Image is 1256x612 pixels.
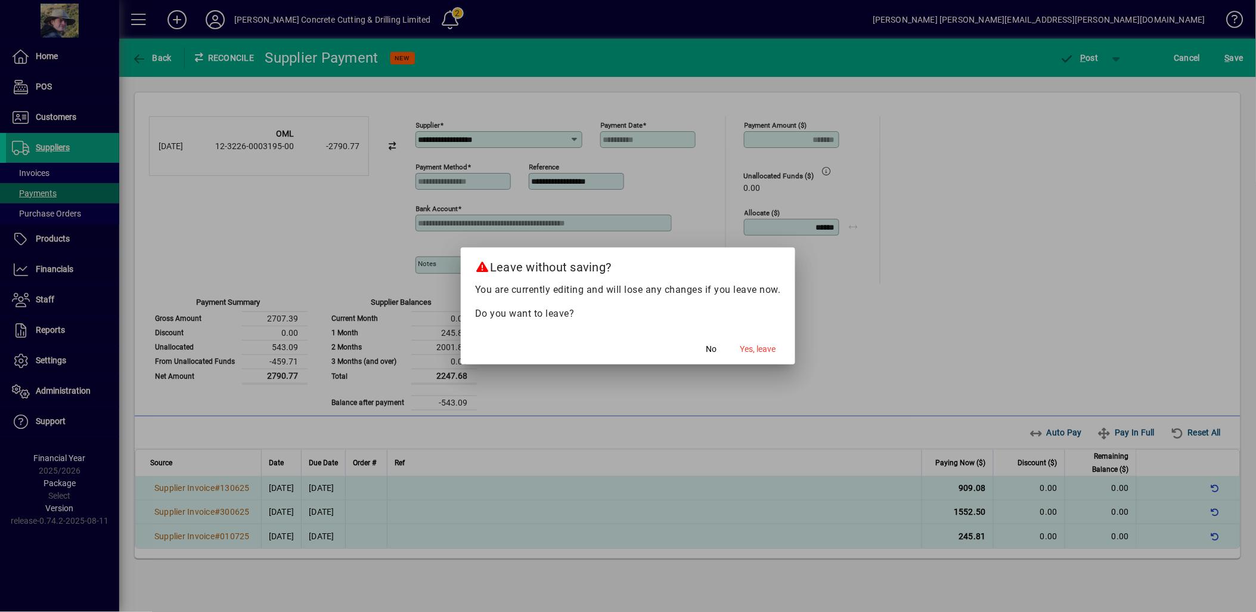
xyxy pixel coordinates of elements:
span: Yes, leave [740,343,776,356]
h2: Leave without saving? [461,248,795,282]
span: No [706,343,717,356]
p: You are currently editing and will lose any changes if you leave now. [475,283,781,297]
button: Yes, leave [736,338,781,360]
button: No [693,338,731,360]
p: Do you want to leave? [475,307,781,321]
